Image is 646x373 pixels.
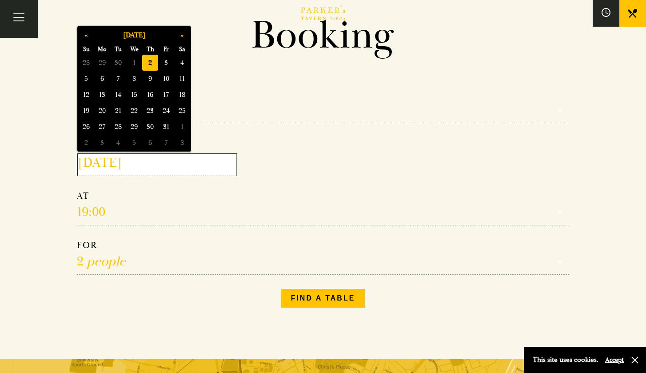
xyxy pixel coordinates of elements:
[630,356,639,365] button: Close and accept
[174,103,190,119] span: 25
[142,103,158,119] span: 23
[158,44,174,55] span: Fr
[78,119,94,135] span: 26
[174,87,190,103] span: 18
[78,55,94,71] span: 28
[78,44,94,55] span: Su
[70,12,576,60] h1: Booking
[94,71,110,87] span: 6
[142,135,158,151] span: 6
[142,119,158,135] span: 30
[126,103,142,119] span: 22
[126,87,142,103] span: 15
[78,27,94,43] button: «
[158,135,174,151] span: 7
[158,55,174,71] span: 3
[94,119,110,135] span: 27
[174,44,190,55] span: Sa
[78,103,94,119] span: 19
[174,71,190,87] span: 11
[110,119,126,135] span: 28
[174,55,190,71] span: 4
[94,87,110,103] span: 13
[142,87,158,103] span: 16
[78,87,94,103] span: 12
[78,71,94,87] span: 5
[110,44,126,55] span: Tu
[94,44,110,55] span: Mo
[142,44,158,55] span: Th
[110,55,126,71] span: 30
[158,87,174,103] span: 17
[158,103,174,119] span: 24
[94,27,174,43] button: [DATE]
[110,87,126,103] span: 14
[110,103,126,119] span: 21
[94,55,110,71] span: 29
[126,119,142,135] span: 29
[78,135,94,151] span: 2
[126,135,142,151] span: 5
[110,71,126,87] span: 7
[158,71,174,87] span: 10
[158,119,174,135] span: 31
[174,119,190,135] span: 1
[174,135,190,151] span: 8
[94,135,110,151] span: 3
[126,71,142,87] span: 8
[142,71,158,87] span: 9
[142,55,158,71] span: 2
[533,353,598,366] p: This site uses cookies.
[110,135,126,151] span: 4
[281,289,365,308] button: Find a table
[605,356,624,364] button: Accept
[174,27,190,43] button: »
[94,103,110,119] span: 20
[126,55,142,71] span: 1
[126,44,142,55] span: We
